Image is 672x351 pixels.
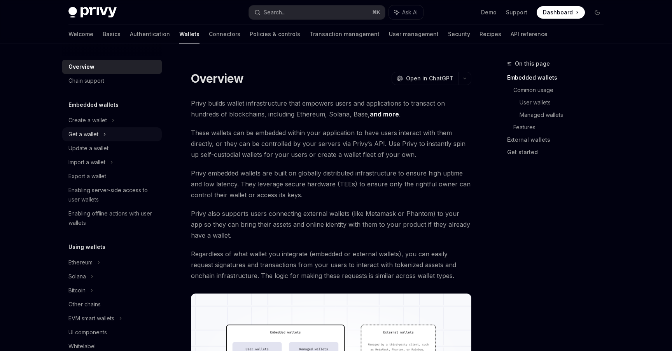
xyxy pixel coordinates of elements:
[537,6,585,19] a: Dashboard
[513,84,610,96] a: Common usage
[62,169,162,183] a: Export a wallet
[68,158,105,167] div: Import a wallet
[389,5,423,19] button: Ask AI
[68,272,86,281] div: Solana
[62,297,162,311] a: Other chains
[448,25,470,43] a: Security
[68,7,117,18] img: dark logo
[62,141,162,155] a: Update a wallet
[511,25,548,43] a: API reference
[68,144,108,153] div: Update a wallet
[62,183,162,207] a: Enabling server-side access to user wallets
[68,62,94,71] div: Overview
[406,75,453,82] span: Open in ChatGPT
[481,9,497,16] a: Demo
[68,76,104,85] div: Chain support
[130,25,170,43] a: Authentication
[68,328,107,337] div: UI components
[310,25,380,43] a: Transaction management
[191,208,471,241] span: Privy also supports users connecting external wallets (like Metamask or Phantom) to your app so t...
[264,8,285,17] div: Search...
[62,74,162,88] a: Chain support
[402,9,418,16] span: Ask AI
[191,168,471,200] span: Privy embedded wallets are built on globally distributed infrastructure to ensure high uptime and...
[515,59,550,68] span: On this page
[209,25,240,43] a: Connectors
[389,25,439,43] a: User management
[68,100,119,109] h5: Embedded wallets
[507,146,610,158] a: Get started
[370,110,399,118] a: and more
[520,109,610,121] a: Managed wallets
[591,6,604,19] button: Toggle dark mode
[68,286,86,295] div: Bitcoin
[68,209,157,228] div: Enabling offline actions with user wallets
[372,9,380,16] span: ⌘ K
[520,96,610,109] a: User wallets
[191,127,471,160] span: These wallets can be embedded within your application to have users interact with them directly, ...
[62,60,162,74] a: Overview
[507,71,610,84] a: Embedded wallets
[68,242,105,252] h5: Using wallets
[507,134,610,146] a: External wallets
[191,248,471,281] span: Regardless of what wallet you integrate (embedded or external wallets), you can easily request si...
[392,72,458,85] button: Open in ChatGPT
[68,342,96,351] div: Whitelabel
[68,172,106,181] div: Export a wallet
[68,314,114,323] div: EVM smart wallets
[68,116,107,125] div: Create a wallet
[68,186,157,204] div: Enabling server-side access to user wallets
[68,25,93,43] a: Welcome
[179,25,199,43] a: Wallets
[250,25,300,43] a: Policies & controls
[249,5,385,19] button: Search...⌘K
[191,98,471,120] span: Privy builds wallet infrastructure that empowers users and applications to transact on hundreds o...
[62,325,162,339] a: UI components
[479,25,501,43] a: Recipes
[62,207,162,230] a: Enabling offline actions with user wallets
[506,9,527,16] a: Support
[68,130,98,139] div: Get a wallet
[191,71,243,85] h1: Overview
[543,9,573,16] span: Dashboard
[68,300,101,309] div: Other chains
[68,258,93,267] div: Ethereum
[103,25,121,43] a: Basics
[513,121,610,134] a: Features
